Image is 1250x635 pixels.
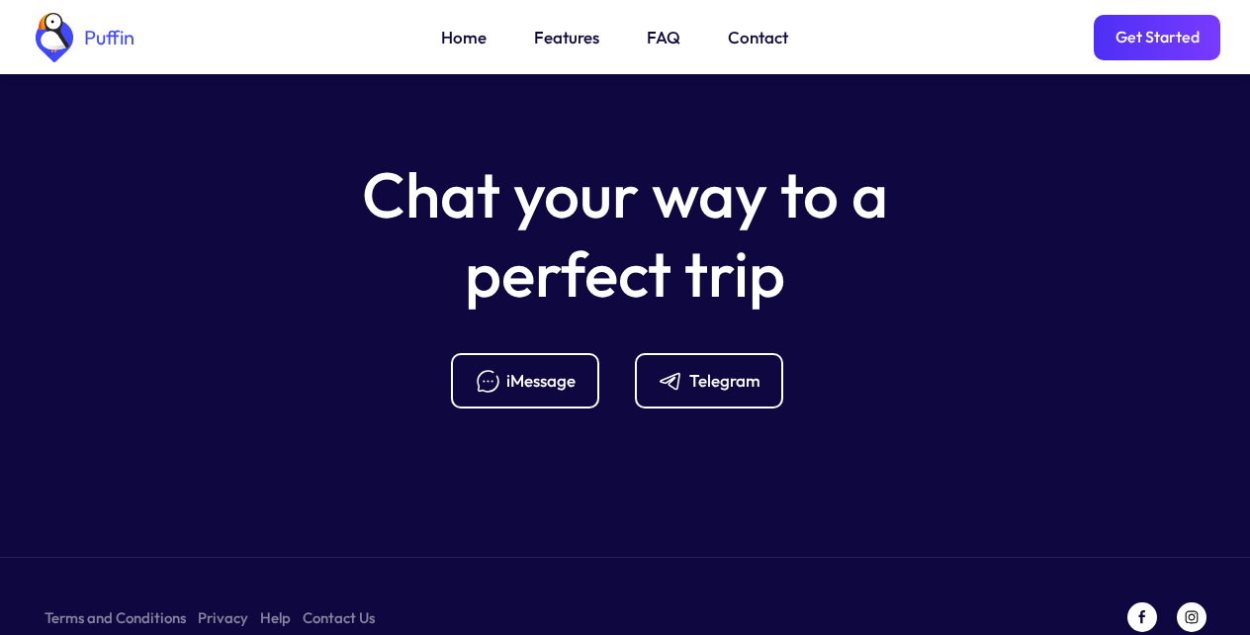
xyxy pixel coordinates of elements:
[441,25,487,50] a: Home
[303,605,375,630] a: Contact Us
[260,605,291,630] a: Help
[328,155,922,314] h5: Chat your way to a perfect trip
[534,25,599,50] a: Features
[689,370,760,392] div: Telegram
[79,28,134,47] div: Puffin
[647,25,680,50] a: FAQ
[728,25,788,50] a: Contact
[506,370,576,392] div: iMessage
[635,353,799,408] a: Telegram
[1094,15,1220,60] a: Get Started
[30,13,134,62] a: home
[451,353,615,408] a: iMessage
[198,605,248,630] a: Privacy
[45,605,186,630] a: Terms and Conditions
